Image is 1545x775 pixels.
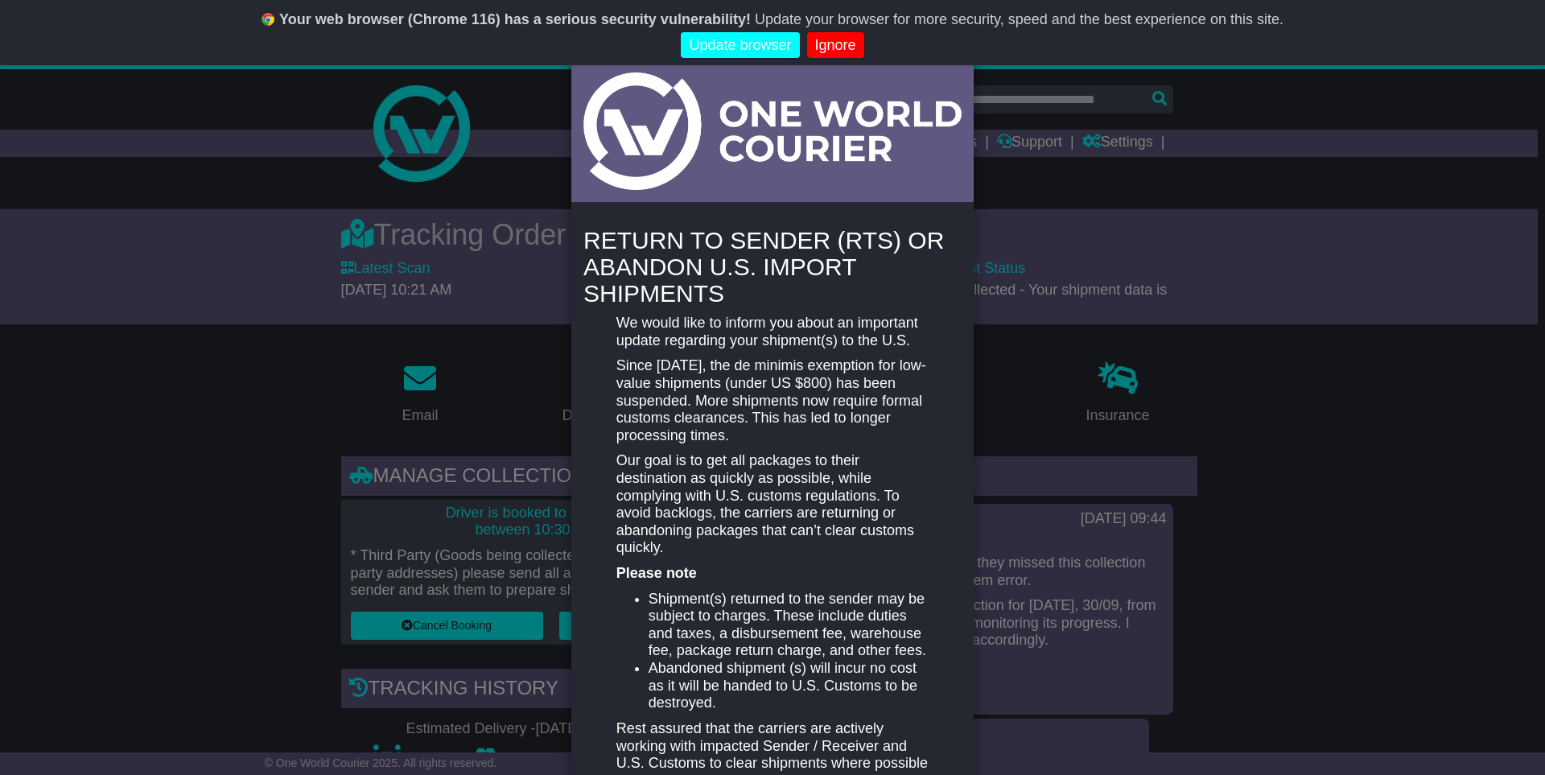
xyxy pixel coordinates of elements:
[807,32,864,59] a: Ignore
[649,591,929,660] li: Shipment(s) returned to the sender may be subject to charges. These include duties and taxes, a d...
[616,565,697,581] strong: Please note
[583,72,962,190] img: Light
[279,11,751,27] b: Your web browser (Chrome 116) has a serious security vulnerability!
[681,32,799,59] a: Update browser
[616,357,929,444] p: Since [DATE], the de minimis exemption for low-value shipments (under US $800) has been suspended...
[649,660,929,712] li: Abandoned shipment (s) will incur no cost as it will be handed to U.S. Customs to be destroyed.
[755,11,1283,27] span: Update your browser for more security, speed and the best experience on this site.
[616,315,929,349] p: We would like to inform you about an important update regarding your shipment(s) to the U.S.
[583,227,962,307] h4: RETURN TO SENDER (RTS) OR ABANDON U.S. IMPORT SHIPMENTS
[616,452,929,557] p: Our goal is to get all packages to their destination as quickly as possible, while complying with...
